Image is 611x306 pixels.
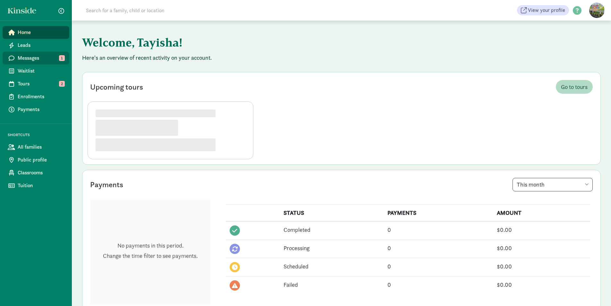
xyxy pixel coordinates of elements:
[18,54,64,62] span: Messages
[18,80,64,88] span: Tours
[497,262,586,271] div: $0.00
[284,262,380,271] div: Scheduled
[280,205,384,222] th: STATUS
[3,77,69,90] a: Tours 2
[3,52,69,65] a: Messages 1
[59,81,65,87] span: 2
[387,262,489,271] div: 0
[517,5,569,15] a: View your profile
[18,93,64,101] span: Enrollments
[284,225,380,234] div: Completed
[18,156,64,164] span: Public profile
[284,280,380,289] div: Failed
[3,90,69,103] a: Enrollments
[556,80,593,94] a: Go to tours
[387,225,489,234] div: 0
[103,242,198,249] p: No payments in this period.
[528,6,565,14] span: View your profile
[18,169,64,177] span: Classrooms
[96,138,216,151] button: Child #1 [PERSON_NAME]
[90,179,123,190] div: Payments
[387,244,489,252] div: 0
[497,244,586,252] div: $0.00
[3,166,69,179] a: Classrooms
[3,141,69,153] a: All families
[384,205,493,222] th: PAYMENTS
[18,143,64,151] span: All families
[497,280,586,289] div: $0.00
[18,106,64,113] span: Payments
[18,182,64,189] span: Tuition
[82,4,262,17] input: Search for a family, child or location
[18,67,64,75] span: Waitlist
[90,81,143,93] div: Upcoming tours
[3,26,69,39] a: Home
[82,54,601,62] p: Here's an overview of recent activity on your account.
[493,205,590,222] th: AMOUNT
[3,179,69,192] a: Tuition
[3,153,69,166] a: Public profile
[96,120,178,136] div: 9:30 am
[387,280,489,289] div: 0
[579,275,611,306] iframe: Chat Widget
[561,83,588,91] span: Go to tours
[284,244,380,252] div: Processing
[103,252,198,260] p: Change the time filter to see payments.
[3,103,69,116] a: Payments
[497,225,586,234] div: $0.00
[18,29,64,36] span: Home
[18,41,64,49] span: Leads
[3,39,69,52] a: Leads
[59,55,65,61] span: 1
[3,65,69,77] a: Waitlist
[82,31,400,54] h1: Welcome, Tayisha!
[96,109,216,117] div: [DATE] • [DATE]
